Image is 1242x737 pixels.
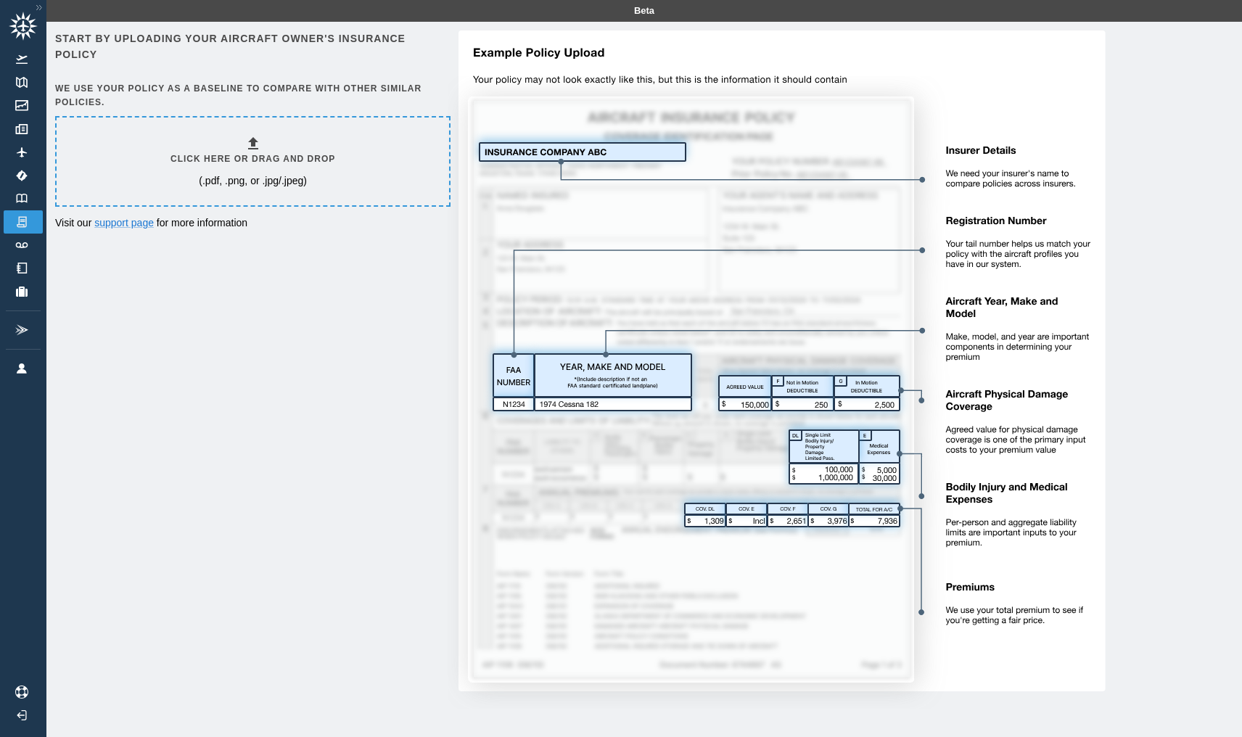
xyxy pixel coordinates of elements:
[199,173,307,188] p: (.pdf, .png, or .jpg/.jpeg)
[448,30,1106,709] img: policy-upload-example-5e420760c1425035513a.svg
[55,215,448,230] p: Visit our for more information
[55,30,448,63] h6: Start by uploading your aircraft owner's insurance policy
[94,217,154,228] a: support page
[170,152,335,166] h6: Click here or drag and drop
[55,82,448,110] h6: We use your policy as a baseline to compare with other similar policies.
